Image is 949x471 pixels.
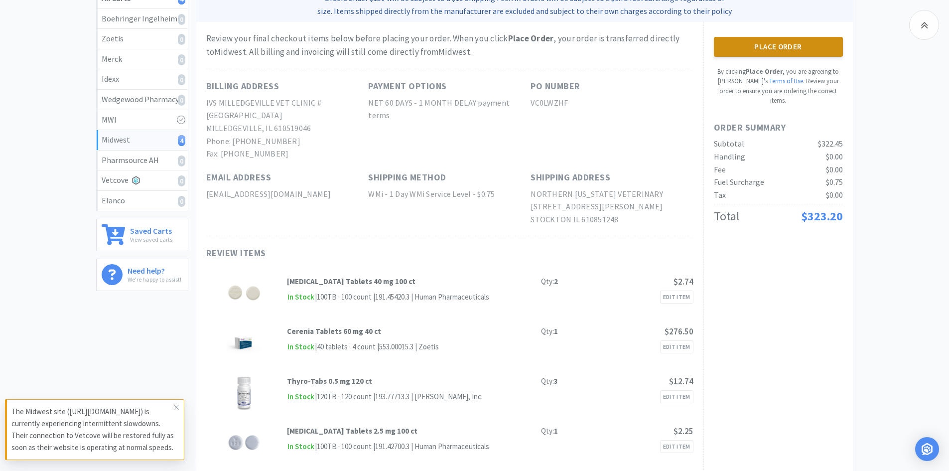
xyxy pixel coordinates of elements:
h2: [STREET_ADDRESS][PERSON_NAME] [531,200,693,213]
div: Vetcove [102,174,183,187]
img: c448e425385d43a087507d0625e8624c_120445.jpeg [227,425,262,460]
p: The Midwest site ([URL][DOMAIN_NAME]) is currently experiencing intermittent slowdowns. Their con... [11,406,174,454]
a: Midwest4 [97,130,188,151]
h1: Review Items [206,246,505,261]
a: Saved CartsView saved carts [96,219,188,251]
h2: IVS MILLEDGEVILLE VET CLINIC # [206,97,369,110]
h1: Shipping Method [368,170,446,185]
span: | 100TB · 100 count [315,292,372,302]
h2: WMi - 1 Day WMi Service Level - $0.75 [368,188,531,201]
span: In Stock [287,341,315,353]
p: We're happy to assist! [128,275,181,284]
h2: NORTHERN [US_STATE] VETERINARY [531,188,693,201]
span: $276.50 [665,326,693,337]
a: Edit Item [660,440,693,453]
i: 0 [178,74,185,85]
h6: Saved Carts [130,224,172,235]
h1: PO Number [531,79,580,94]
div: Handling [714,151,745,163]
p: By clicking , you are agreeing to [PERSON_NAME]'s . Review your order to ensure you are ordering ... [714,67,843,106]
div: Fee [714,163,726,176]
span: $323.20 [801,208,843,224]
strong: 1 [554,426,558,436]
i: 0 [178,54,185,65]
div: Zoetis [102,32,183,45]
strong: 1 [554,326,558,336]
a: Vetcove0 [97,170,188,191]
a: Elanco0 [97,191,188,211]
strong: Cerenia Tablets 60 mg 40 ct [287,326,381,336]
span: $0.00 [826,152,843,161]
strong: 3 [554,376,558,386]
a: Edit Item [660,340,693,353]
span: | 100TB · 100 count [315,442,372,451]
div: | 191.42700.3 | Human Pharmaceuticals [372,441,489,453]
div: Qty: [541,425,558,437]
h2: Fax: [PHONE_NUMBER] [206,148,369,160]
div: Midwest [102,134,183,147]
span: $2.25 [674,426,693,437]
h1: Order Summary [714,121,843,135]
button: Place Order [714,37,843,57]
a: Idexx0 [97,69,188,90]
strong: Place Order [508,33,554,44]
i: 0 [178,196,185,207]
span: $0.75 [826,177,843,187]
a: Edit Item [660,390,693,403]
div: Total [714,207,739,226]
div: Wedgewood Pharmacy [102,93,183,106]
span: | 120TB · 120 count [315,392,372,401]
h2: Phone: [PHONE_NUMBER] [206,135,369,148]
h2: [GEOGRAPHIC_DATA] [206,109,369,122]
h2: STOCKTON IL 610851248 [531,213,693,226]
h1: Billing Address [206,79,279,94]
div: Fuel Surcharge [714,176,764,189]
h2: NET 60 DAYS - 1 MONTH DELAY payment terms [368,97,531,122]
span: $0.00 [826,164,843,174]
div: | 193.77713.3 | [PERSON_NAME], Inc. [372,391,483,403]
a: Wedgewood Pharmacy0 [97,90,188,110]
a: Edit Item [660,291,693,304]
h2: MILLEDGEVILLE, IL 610519046 [206,122,369,135]
i: 4 [178,135,185,146]
a: Zoetis0 [97,29,188,49]
h6: Need help? [128,264,181,275]
span: In Stock [287,441,315,453]
div: | 191.45420.3 | Human Pharmaceuticals [372,291,489,303]
strong: [MEDICAL_DATA] Tablets 40 mg 100 ct [287,277,415,286]
strong: Place Order [746,67,783,76]
img: 6349f036a05f4280a34fcda1afe4f187_120837.jpeg [227,276,262,311]
h2: [EMAIL_ADDRESS][DOMAIN_NAME] [206,188,369,201]
a: Terms of Use [769,77,803,85]
h2: VC0LWZHF [531,97,693,110]
div: MWI [102,114,183,127]
h1: Email Address [206,170,271,185]
img: e99b7f7966af4a328a75421ffec311af_121240.jpeg [227,375,262,410]
h1: Shipping Address [531,170,610,185]
h1: Payment Options [368,79,447,94]
p: View saved carts [130,235,172,244]
img: 2e8db5a6cb2d46abb7c7477ce09b324b_562601.jpeg [227,325,262,360]
span: $322.45 [818,139,843,149]
span: $2.74 [674,276,693,287]
a: Boehringer Ingelheim0 [97,9,188,29]
div: Qty: [541,276,558,288]
i: 0 [178,175,185,186]
span: | 40 tablets · 4 count [315,342,376,351]
div: | 553.00015.3 | Zoetis [376,341,439,353]
span: $0.00 [826,190,843,200]
a: Pharmsource AH0 [97,151,188,171]
a: Merck0 [97,49,188,70]
div: Boehringer Ingelheim [102,12,183,25]
div: Qty: [541,375,558,387]
span: $12.74 [669,376,693,387]
div: Tax [714,189,726,202]
strong: Thyro-Tabs 0.5 mg 120 ct [287,376,372,386]
div: Open Intercom Messenger [915,437,939,461]
div: Subtotal [714,138,744,151]
div: Review your final checkout items below before placing your order. When you click , your order is ... [206,32,693,59]
a: MWI [97,110,188,131]
div: Merck [102,53,183,66]
i: 0 [178,34,185,45]
strong: 2 [554,277,558,286]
